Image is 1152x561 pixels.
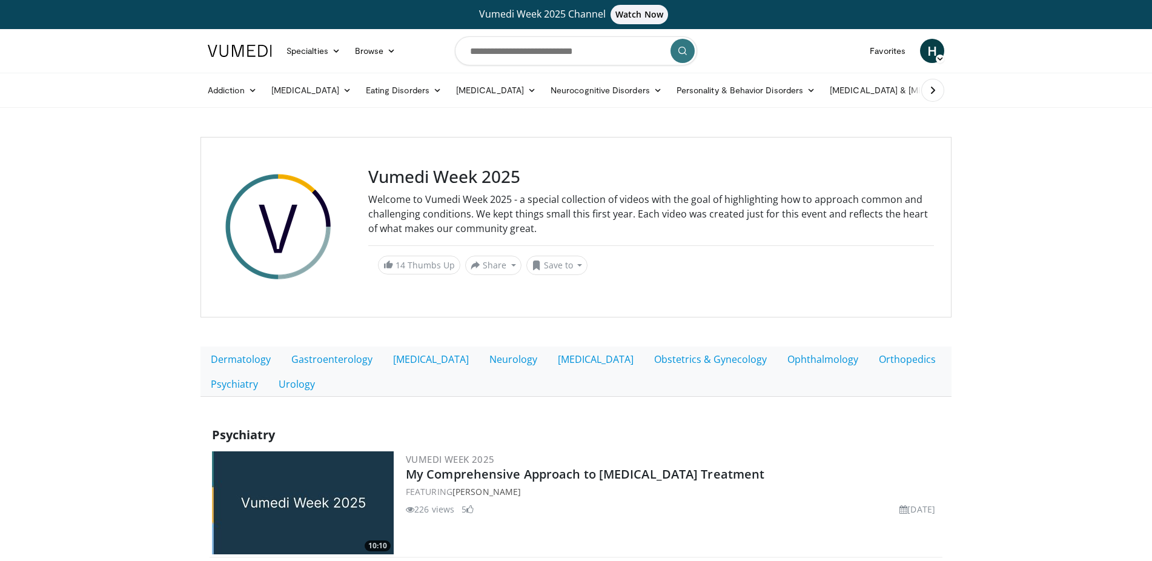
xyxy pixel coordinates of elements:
a: Neurology [479,347,548,372]
a: [MEDICAL_DATA] [449,78,543,102]
span: 14 [396,259,405,271]
a: Orthopedics [869,347,946,372]
a: Vumedi Week 2025 [406,453,494,465]
span: Psychiatry [212,427,275,443]
a: [MEDICAL_DATA] [548,347,644,372]
button: Save to [526,256,588,275]
h3: Vumedi Week 2025 [368,167,934,187]
span: 10:10 [365,540,391,551]
input: Search topics, interventions [455,36,697,65]
li: 5 [462,503,474,516]
a: Dermatology [200,347,281,372]
a: Addiction [200,78,264,102]
a: Browse [348,39,403,63]
li: [DATE] [899,503,935,516]
a: [MEDICAL_DATA] [383,347,479,372]
a: 14 Thumbs Up [378,256,460,274]
a: Eating Disorders [359,78,449,102]
div: FEATURING [406,485,940,498]
img: ae1082c4-cc90-4cd6-aa10-009092bfa42a.jpg.300x170_q85_crop-smart_upscale.jpg [212,451,394,554]
a: Vumedi Week 2025 ChannelWatch Now [210,5,942,24]
li: 226 views [406,503,454,516]
a: H [920,39,944,63]
img: VuMedi Logo [208,45,272,57]
button: Share [465,256,521,275]
a: Obstetrics & Gynecology [644,347,777,372]
span: Watch Now [611,5,668,24]
a: [MEDICAL_DATA] & [MEDICAL_DATA] [823,78,996,102]
div: Welcome to Vumedi Week 2025 - a special collection of videos with the goal of highlighting how to... [368,192,934,236]
a: Gastroenterology [281,347,383,372]
a: [MEDICAL_DATA] [264,78,359,102]
a: [PERSON_NAME] [452,486,521,497]
a: Ophthalmology [777,347,869,372]
a: Favorites [862,39,913,63]
a: Urology [268,371,325,397]
a: Personality & Behavior Disorders [669,78,823,102]
a: Psychiatry [200,371,268,397]
a: My Comprehensive Approach to [MEDICAL_DATA] Treatment [406,466,764,482]
a: 10:10 [212,451,394,554]
a: Specialties [279,39,348,63]
a: Neurocognitive Disorders [543,78,669,102]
